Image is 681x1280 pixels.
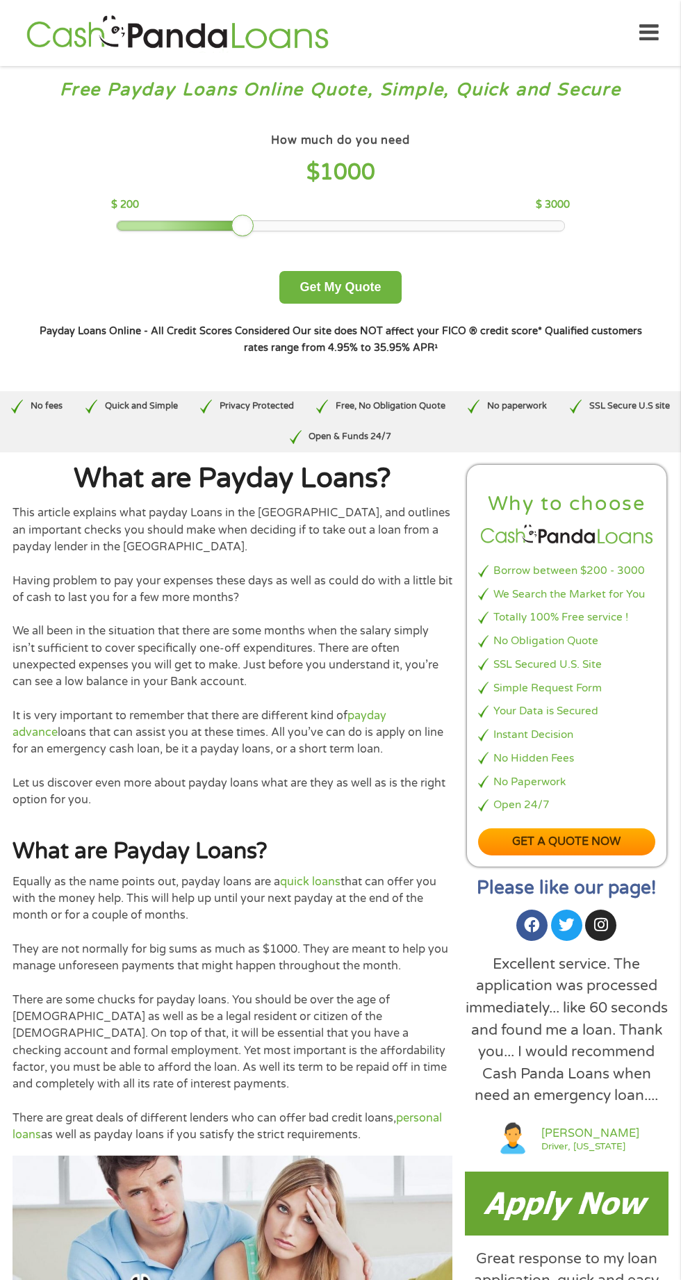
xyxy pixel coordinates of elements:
li: We Search the Market for You [478,586,655,602]
strong: Payday Loans Online - All Credit Scores Considered [40,325,290,337]
p: Open & Funds 24/7 [309,430,391,443]
a: [PERSON_NAME] [541,1125,639,1142]
div: Excellent service. The application was processed immediately... like 60 seconds and found me a lo... [465,953,668,1107]
li: Simple Request Form [478,680,655,696]
p: $ 200 [111,197,139,213]
li: Open 24/7 [478,797,655,813]
h2: What are Payday Loans? [13,837,452,866]
h4: How much do you need [271,133,410,148]
h2: Please like our page!​ [465,879,668,897]
strong: Our site does NOT affect your FICO ® credit score* [293,325,542,337]
p: There are some chucks for payday loans. You should be over the age of [DEMOGRAPHIC_DATA] as well ... [13,992,452,1093]
p: This article explains what payday Loans in the [GEOGRAPHIC_DATA], and outlines an important check... [13,504,452,555]
h2: Why to choose [478,491,655,517]
h4: $ [111,158,569,187]
p: $ 3000 [536,197,570,213]
p: No fees [31,400,63,413]
p: Let us discover even more about payday loans what are they as well as is the right option for you. [13,775,452,809]
p: Privacy Protected [220,400,294,413]
li: No Hidden Fees [478,750,655,766]
p: SSL Secure U.S site [589,400,670,413]
p: No paperwork [487,400,547,413]
a: Driver, [US_STATE] [541,1142,639,1151]
li: No Obligation Quote [478,633,655,649]
img: GetLoanNow Logo [22,13,332,53]
p: They are not normally for big sums as much as $1000. They are meant to help you manage unforeseen... [13,941,452,975]
li: Totally 100% Free service ! [478,609,655,625]
p: There are great deals of different lenders who can offer bad credit loans, as well as payday loan... [13,1110,452,1144]
p: We all been in the situation that there are some months when the salary simply isn’t sufficient t... [13,623,452,690]
p: It is very important to remember that there are different kind of loans that can assist you at th... [13,707,452,758]
button: Get My Quote [279,271,401,304]
li: SSL Secured U.S. Site [478,657,655,673]
li: Instant Decision [478,727,655,743]
span: 1000 [320,159,375,186]
a: quick loans [280,875,340,889]
a: Get a quote now [478,828,655,855]
strong: Qualified customers rates range from 4.95% to 35.95% APR¹ [244,325,642,354]
li: Your Data is Secured [478,703,655,719]
img: Payday loans now [465,1172,668,1235]
li: Borrow between $200 - 3000 [478,563,655,579]
p: Quick and Simple [105,400,178,413]
h3: Free Payday Loans Online Quote, Simple, Quick and Secure [13,79,668,101]
h1: What are Payday Loans? [13,465,452,493]
li: No Paperwork [478,774,655,790]
p: Free, No Obligation Quote [336,400,445,413]
p: Equally as the name points out, payday loans are a that can offer you with the money help. This w... [13,873,452,924]
p: Having problem to pay your expenses these days as well as could do with a little bit of cash to l... [13,573,452,607]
